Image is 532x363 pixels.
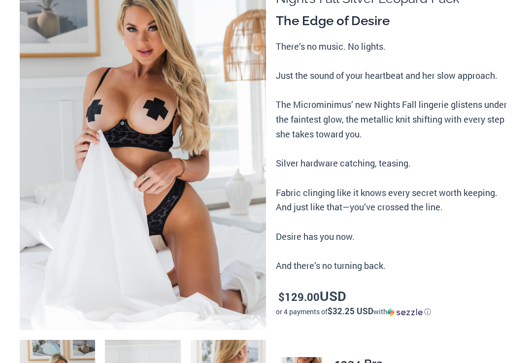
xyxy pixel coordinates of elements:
div: or 4 payments of with [276,307,512,317]
img: Sezzle [387,308,423,317]
span: $ [278,290,285,304]
p: USD [276,289,512,304]
span: $32.25 USD [328,305,373,317]
p: There’s no music. No lights. Just the sound of your heartbeat and her slow approach. The Micromin... [276,39,512,273]
h3: The Edge of Desire [276,13,512,30]
bdi: 129.00 [278,290,320,304]
div: or 4 payments of$32.25 USDwithSezzle Click to learn more about Sezzle [276,307,512,317]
